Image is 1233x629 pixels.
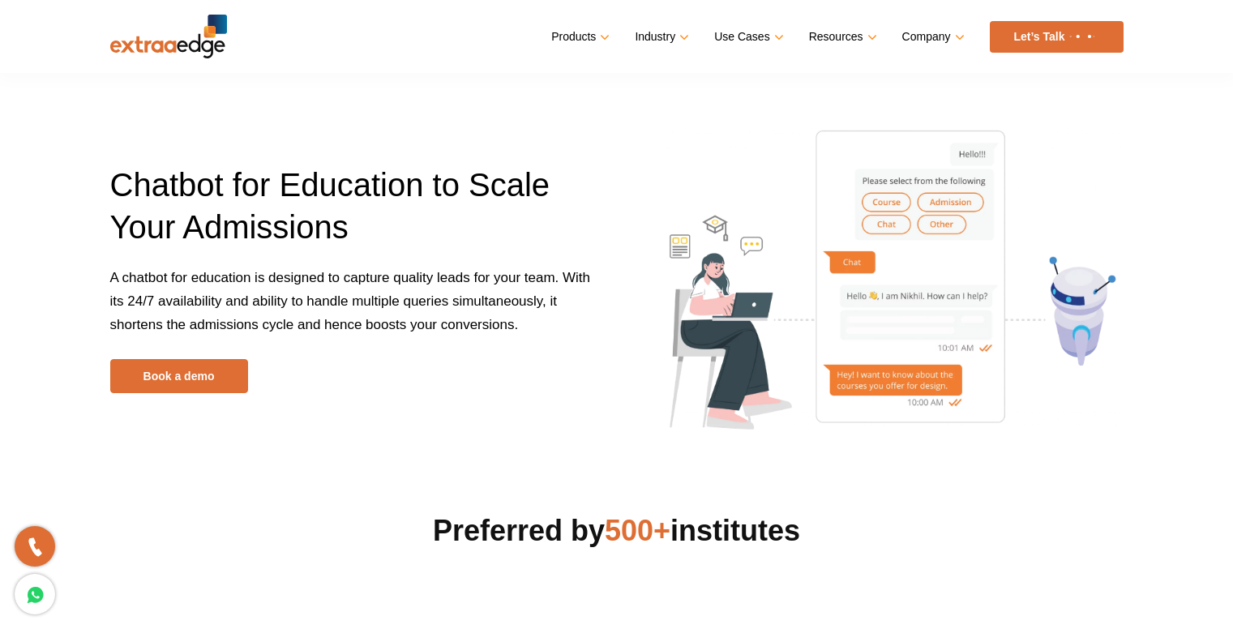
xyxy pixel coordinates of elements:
a: Industry [635,25,686,49]
img: chatbot [661,126,1124,430]
span: 500+ [605,514,670,547]
a: Let’s Talk [990,21,1124,53]
span: A chatbot for education is designed to capture quality leads for your team. With its 24/7 availab... [110,270,591,332]
a: Resources [809,25,874,49]
h2: Preferred by institutes [110,511,1124,550]
a: Products [551,25,606,49]
span: Chatbot for Education to Scale Your Admissions [110,167,550,245]
a: Use Cases [714,25,780,49]
a: Company [902,25,961,49]
a: Book a demo [110,359,248,393]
